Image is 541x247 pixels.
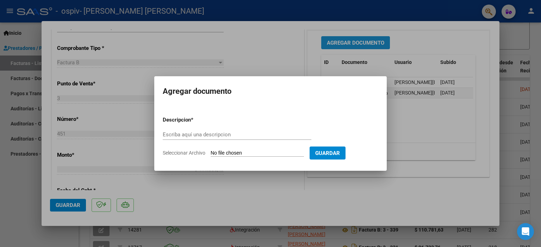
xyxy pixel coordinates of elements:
h2: Agregar documento [163,85,378,98]
button: Guardar [310,147,346,160]
div: Open Intercom Messenger [517,223,534,240]
span: Seleccionar Archivo [163,150,205,156]
p: Descripcion [163,116,228,124]
span: Guardar [315,150,340,156]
